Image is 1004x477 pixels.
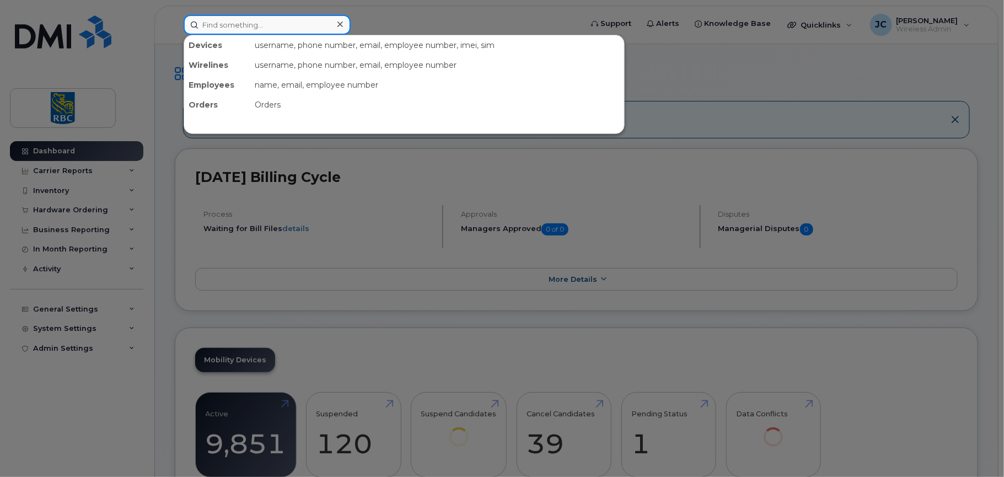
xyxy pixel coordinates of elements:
div: Orders [250,95,624,115]
div: Wirelines [184,55,250,75]
div: Devices [184,35,250,55]
div: Orders [184,95,250,115]
div: name, email, employee number [250,75,624,95]
div: username, phone number, email, employee number, imei, sim [250,35,624,55]
div: Employees [184,75,250,95]
div: username, phone number, email, employee number [250,55,624,75]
